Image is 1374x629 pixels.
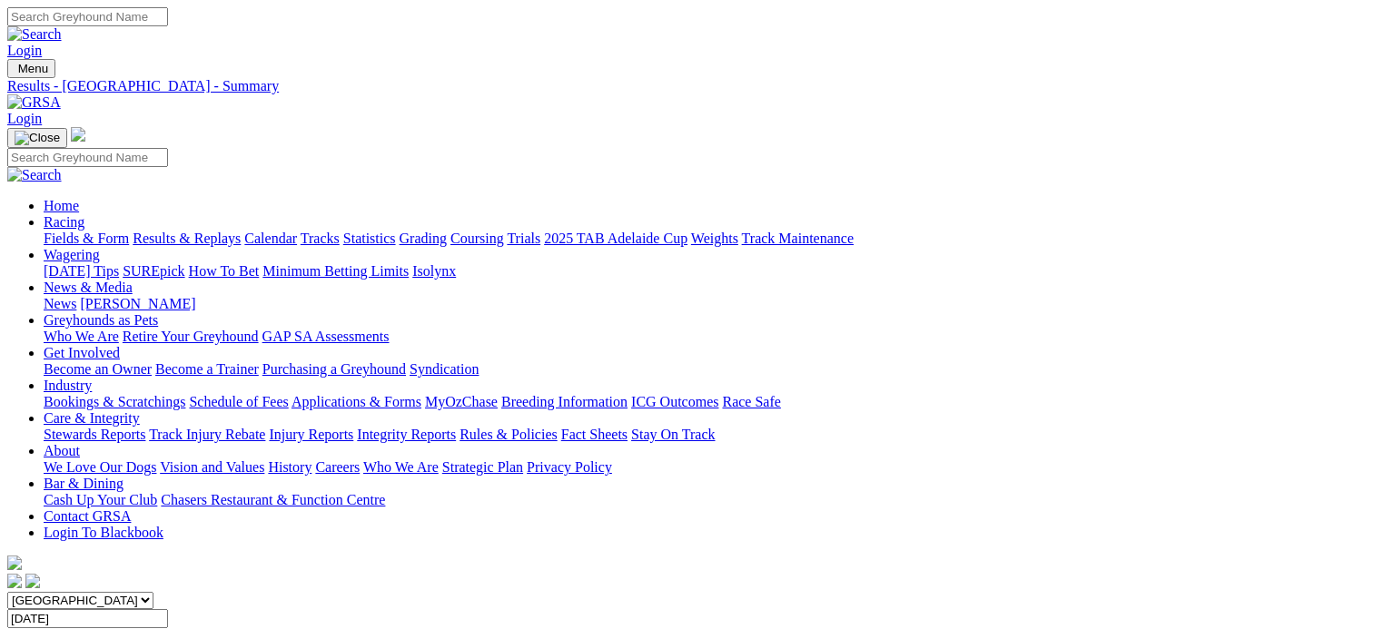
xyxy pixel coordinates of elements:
a: Injury Reports [269,427,353,442]
a: News [44,296,76,311]
a: News & Media [44,280,133,295]
a: Bar & Dining [44,476,124,491]
a: GAP SA Assessments [262,329,390,344]
div: Greyhounds as Pets [44,329,1367,345]
a: Industry [44,378,92,393]
img: GRSA [7,94,61,111]
a: Bookings & Scratchings [44,394,185,409]
div: News & Media [44,296,1367,312]
a: Who We Are [363,459,439,475]
a: Login To Blackbook [44,525,163,540]
img: facebook.svg [7,574,22,588]
a: Track Maintenance [742,231,854,246]
a: Vision and Values [160,459,264,475]
a: Results & Replays [133,231,241,246]
a: Strategic Plan [442,459,523,475]
a: Purchasing a Greyhound [262,361,406,377]
a: Get Involved [44,345,120,360]
button: Toggle navigation [7,59,55,78]
a: How To Bet [189,263,260,279]
a: [DATE] Tips [44,263,119,279]
a: [PERSON_NAME] [80,296,195,311]
a: Tracks [301,231,340,246]
img: logo-grsa-white.png [71,127,85,142]
a: 2025 TAB Adelaide Cup [544,231,687,246]
span: Menu [18,62,48,75]
a: Retire Your Greyhound [123,329,259,344]
a: Calendar [244,231,297,246]
a: About [44,443,80,458]
img: Search [7,26,62,43]
a: Become an Owner [44,361,152,377]
a: Contact GRSA [44,508,131,524]
a: Trials [507,231,540,246]
a: Who We Are [44,329,119,344]
a: Careers [315,459,360,475]
a: Fields & Form [44,231,129,246]
a: SUREpick [123,263,184,279]
div: Care & Integrity [44,427,1367,443]
a: Schedule of Fees [189,394,288,409]
a: Breeding Information [501,394,628,409]
a: Home [44,198,79,213]
a: Privacy Policy [527,459,612,475]
a: Cash Up Your Club [44,492,157,507]
a: Care & Integrity [44,410,140,426]
div: Get Involved [44,361,1367,378]
img: Search [7,167,62,183]
div: Industry [44,394,1367,410]
a: Wagering [44,247,100,262]
div: Bar & Dining [44,492,1367,508]
img: logo-grsa-white.png [7,555,22,570]
a: ICG Outcomes [631,394,718,409]
a: Login [7,111,42,126]
input: Select date [7,609,168,628]
a: Fact Sheets [561,427,628,442]
a: Race Safe [722,394,780,409]
a: Coursing [450,231,504,246]
a: MyOzChase [425,394,498,409]
div: About [44,459,1367,476]
a: Grading [400,231,447,246]
a: Isolynx [412,263,456,279]
input: Search [7,148,168,167]
a: Stewards Reports [44,427,145,442]
button: Toggle navigation [7,128,67,148]
a: Chasers Restaurant & Function Centre [161,492,385,507]
div: Racing [44,231,1367,247]
a: Syndication [410,361,479,377]
a: Login [7,43,42,58]
a: Minimum Betting Limits [262,263,409,279]
a: Integrity Reports [357,427,456,442]
div: Wagering [44,263,1367,280]
a: We Love Our Dogs [44,459,156,475]
a: Weights [691,231,738,246]
a: Racing [44,214,84,230]
a: Applications & Forms [292,394,421,409]
a: Stay On Track [631,427,715,442]
img: twitter.svg [25,574,40,588]
input: Search [7,7,168,26]
a: Results - [GEOGRAPHIC_DATA] - Summary [7,78,1367,94]
a: Become a Trainer [155,361,259,377]
a: History [268,459,311,475]
a: Rules & Policies [460,427,558,442]
img: Close [15,131,60,145]
a: Greyhounds as Pets [44,312,158,328]
a: Track Injury Rebate [149,427,265,442]
a: Statistics [343,231,396,246]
